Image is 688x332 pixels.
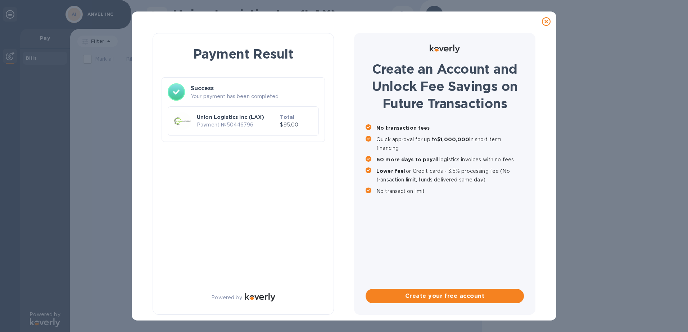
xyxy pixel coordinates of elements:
[280,114,294,120] b: Total
[376,167,524,184] p: for Credit cards - 3.5% processing fee (No transaction limit, funds delivered same day)
[211,294,242,301] p: Powered by
[366,60,524,112] h1: Create an Account and Unlock Fee Savings on Future Transactions
[371,292,518,300] span: Create your free account
[197,121,277,129] p: Payment № 50446796
[376,168,404,174] b: Lower fee
[376,157,433,162] b: 60 more days to pay
[280,121,313,129] p: $95.00
[430,45,460,53] img: Logo
[376,155,524,164] p: all logistics invoices with no fees
[437,137,469,142] b: $1,000,000
[366,289,524,303] button: Create your free account
[197,114,277,121] p: Union Logistics Inc (LAX)
[376,125,430,131] b: No transaction fees
[164,45,322,63] h1: Payment Result
[191,93,319,100] p: Your payment has been completed.
[376,135,524,152] p: Quick approval for up to in short term financing
[191,84,319,93] h3: Success
[245,293,275,301] img: Logo
[376,187,524,195] p: No transaction limit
